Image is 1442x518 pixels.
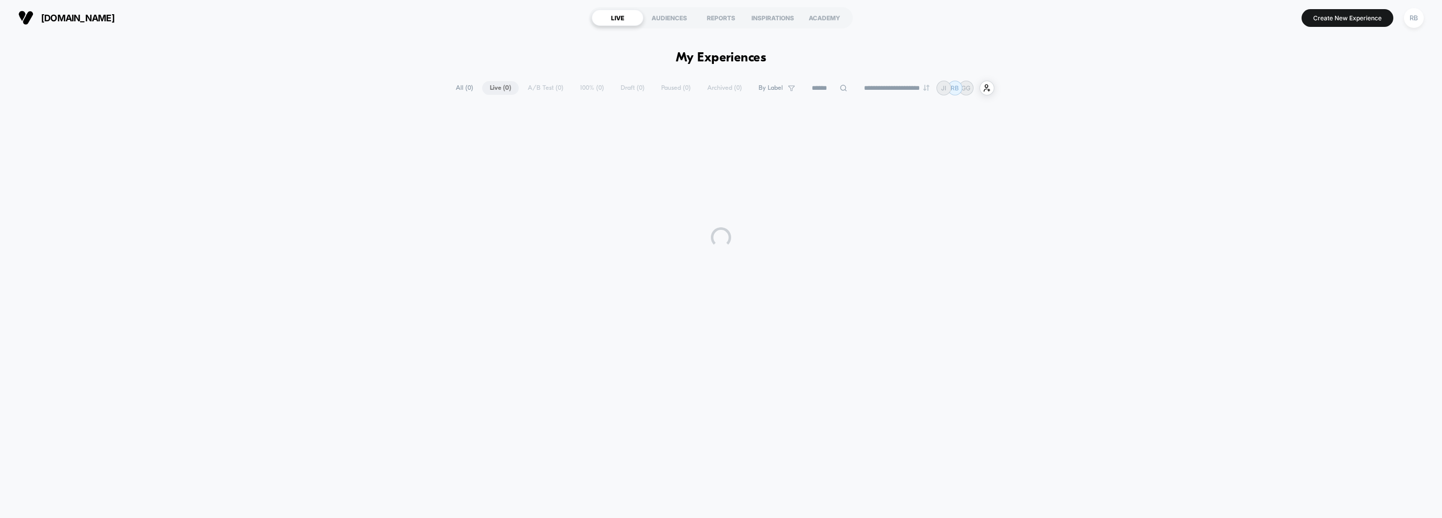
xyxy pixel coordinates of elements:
img: end [923,85,929,91]
span: By Label [759,84,783,92]
button: [DOMAIN_NAME] [15,10,118,26]
button: Create New Experience [1302,9,1393,27]
div: RB [1404,8,1424,28]
div: ACADEMY [799,10,850,26]
p: JI [941,84,946,92]
h1: My Experiences [676,51,767,65]
p: GG [961,84,970,92]
div: LIVE [592,10,643,26]
span: [DOMAIN_NAME] [41,13,115,23]
div: REPORTS [695,10,747,26]
p: RB [951,84,959,92]
img: Visually logo [18,10,33,25]
div: AUDIENCES [643,10,695,26]
span: All ( 0 ) [448,81,481,95]
button: RB [1401,8,1427,28]
div: INSPIRATIONS [747,10,799,26]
